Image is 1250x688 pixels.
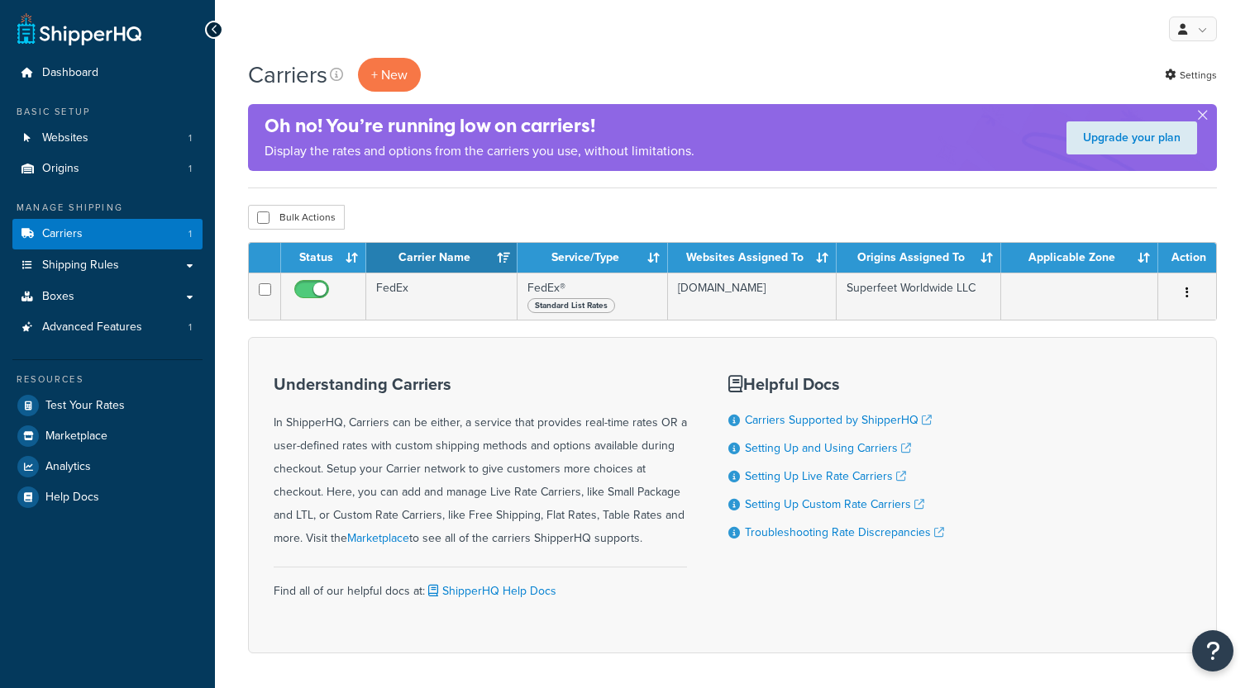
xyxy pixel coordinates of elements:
[42,259,119,273] span: Shipping Rules
[42,290,74,304] span: Boxes
[12,123,203,154] a: Websites 1
[745,439,911,457] a: Setting Up and Using Carriers
[518,273,668,320] td: FedEx®
[265,112,694,140] h4: Oh no! You’re running low on carriers!
[188,320,192,335] span: 1
[12,452,203,482] a: Analytics
[188,227,192,241] span: 1
[45,491,99,505] span: Help Docs
[274,567,687,603] div: Find all of our helpful docs at:
[12,123,203,154] li: Websites
[12,105,203,119] div: Basic Setup
[745,467,906,485] a: Setting Up Live Rate Carriers
[12,391,203,420] a: Test Your Rates
[745,496,924,513] a: Setting Up Custom Rate Carriers
[42,66,98,80] span: Dashboard
[527,298,615,313] span: Standard List Rates
[265,140,694,163] p: Display the rates and options from the carriers you use, without limitations.
[42,162,79,176] span: Origins
[188,162,192,176] span: 1
[1001,243,1158,273] th: Applicable Zone: activate to sort column ascending
[12,154,203,184] li: Origins
[12,421,203,451] a: Marketplace
[1192,630,1233,671] button: Open Resource Center
[274,375,687,393] h3: Understanding Carriers
[42,320,142,335] span: Advanced Features
[837,243,1001,273] th: Origins Assigned To: activate to sort column ascending
[745,411,932,429] a: Carriers Supported by ShipperHQ
[274,375,687,550] div: In ShipperHQ, Carriers can be either, a service that provides real-time rates OR a user-defined r...
[12,250,203,281] a: Shipping Rules
[12,372,203,387] div: Resources
[1158,243,1216,273] th: Action
[188,131,192,145] span: 1
[358,58,421,92] button: + New
[518,243,668,273] th: Service/Type: activate to sort column ascending
[281,243,366,273] th: Status: activate to sort column ascending
[12,219,203,249] a: Carriers 1
[347,529,409,547] a: Marketplace
[45,460,91,474] span: Analytics
[12,482,203,512] a: Help Docs
[12,312,203,343] a: Advanced Features 1
[425,582,556,600] a: ShipperHQ Help Docs
[12,219,203,249] li: Carriers
[45,399,125,413] span: Test Your Rates
[12,312,203,343] li: Advanced Features
[248,59,327,91] h1: Carriers
[728,375,944,393] h3: Helpful Docs
[17,12,141,45] a: ShipperHQ Home
[366,273,518,320] td: FedEx
[12,154,203,184] a: Origins 1
[1165,64,1217,87] a: Settings
[668,273,837,320] td: [DOMAIN_NAME]
[45,429,107,444] span: Marketplace
[668,243,837,273] th: Websites Assigned To: activate to sort column ascending
[12,282,203,312] a: Boxes
[248,205,345,230] button: Bulk Actions
[42,227,83,241] span: Carriers
[745,524,944,541] a: Troubleshooting Rate Discrepancies
[366,243,518,273] th: Carrier Name: activate to sort column ascending
[42,131,88,145] span: Websites
[12,201,203,215] div: Manage Shipping
[12,58,203,88] a: Dashboard
[837,273,1001,320] td: Superfeet Worldwide LLC
[1066,121,1197,154] a: Upgrade your plan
